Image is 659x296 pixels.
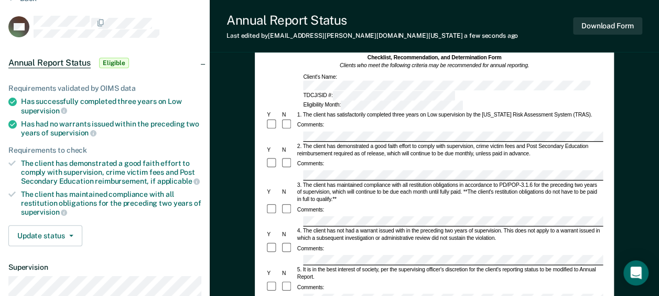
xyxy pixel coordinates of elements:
div: N [280,231,296,238]
div: 1. The client has satisfactorily completed three years on Low supervision by the [US_STATE] Risk ... [296,111,603,118]
div: Annual Report Status [226,13,518,28]
div: Has successfully completed three years on Low [21,97,201,115]
button: Download Form [573,17,642,35]
div: Y [265,188,280,196]
button: Update status [8,225,82,246]
div: Y [265,270,280,277]
span: applicable [157,177,200,185]
div: Has had no warrants issued within the preceding two years of [21,120,201,138]
span: Annual Report Status [8,58,91,68]
div: The client has maintained compliance with all restitution obligations for the preceding two years of [21,190,201,217]
div: Open Intercom Messenger [623,260,649,286]
div: Comments: [296,206,325,214]
div: Comments: [296,121,325,129]
div: Y [265,231,280,238]
div: 4. The client has not had a warrant issued with in the preceding two years of supervision. This d... [296,227,603,242]
div: Y [265,146,280,153]
div: Y [265,111,280,118]
div: Last edited by [EMAIL_ADDRESS][PERSON_NAME][DOMAIN_NAME][US_STATE] [226,32,518,39]
div: N [280,270,296,277]
div: Comments: [296,160,325,167]
div: 5. It is in the best interest of society, per the supervising officer's discretion for the client... [296,266,603,281]
div: 2. The client has demonstrated a good faith effort to comply with supervision, crime victim fees ... [296,142,603,157]
span: supervision [21,208,67,216]
div: N [280,188,296,196]
span: supervision [50,129,96,137]
div: TDCJ/SID #: [302,91,456,101]
span: Eligible [99,58,129,68]
div: Requirements validated by OIMS data [8,84,201,93]
div: Eligibility Month: [302,101,464,111]
em: Clients who meet the following criteria may be recommended for annual reporting. [339,62,528,69]
span: supervision [21,107,67,115]
div: Requirements to check [8,146,201,155]
dt: Supervision [8,263,201,272]
div: Comments: [296,245,325,252]
span: a few seconds ago [464,32,518,39]
div: Comments: [296,283,325,291]
div: The client has demonstrated a good faith effort to comply with supervision, crime victim fees and... [21,159,201,186]
strong: Checklist, Recommendation, and Determination Form [367,55,501,61]
div: Client's Name: [302,73,603,90]
div: N [280,111,296,118]
div: N [280,146,296,153]
div: 3. The client has maintained compliance with all restitution obligations in accordance to PD/POP-... [296,181,603,203]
